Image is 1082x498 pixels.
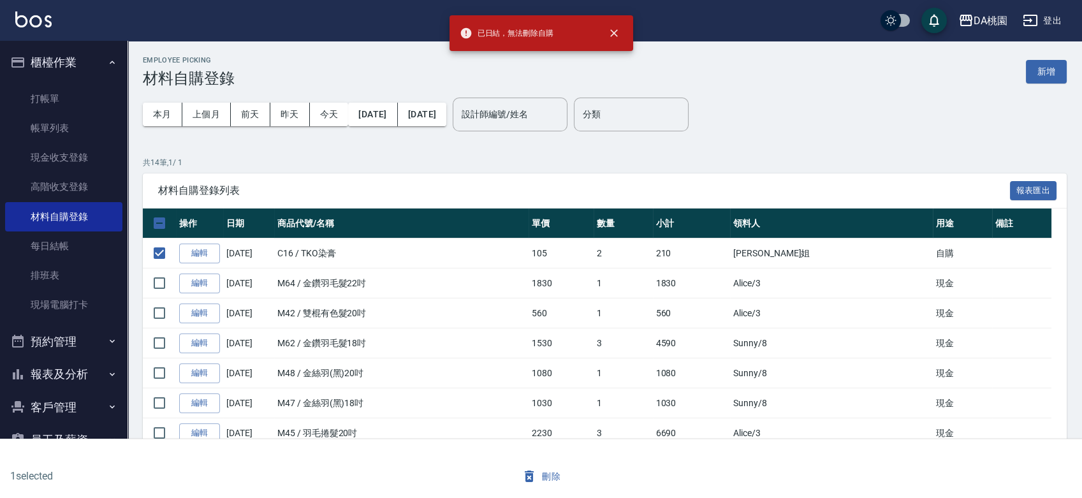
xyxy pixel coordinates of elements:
td: M42 / 雙棍有色髮20吋 [274,298,529,328]
a: 編輯 [179,274,220,293]
td: Alice /3 [730,298,933,328]
td: 560 [653,298,731,328]
button: save [921,8,947,33]
td: Alice /3 [730,268,933,298]
span: 材料自購登錄列表 [158,184,1010,197]
th: 領料人 [730,209,933,238]
img: Logo [15,11,52,27]
td: 210 [653,238,731,268]
td: 現金 [933,268,992,298]
td: 1530 [529,328,594,358]
button: 昨天 [270,103,310,126]
a: 編輯 [179,363,220,383]
div: DA桃園 [974,13,1007,29]
a: 打帳單 [5,84,122,114]
td: Sunny /8 [730,328,933,358]
td: 1080 [653,358,731,388]
td: 自購 [933,238,992,268]
td: [DATE] [223,328,274,358]
td: 現金 [933,298,992,328]
td: 現金 [933,358,992,388]
td: 1830 [653,268,731,298]
td: M64 / 金鑽羽毛髮22吋 [274,268,529,298]
th: 數量 [594,209,653,238]
button: [DATE] [398,103,446,126]
td: 1080 [529,358,594,388]
button: 新增 [1026,60,1067,84]
td: 1830 [529,268,594,298]
td: [DATE] [223,418,274,448]
a: 編輯 [179,423,220,443]
td: M48 / 金絲羽(黑)20吋 [274,358,529,388]
td: 1030 [653,388,731,418]
button: 預約管理 [5,325,122,358]
td: [DATE] [223,298,274,328]
td: [DATE] [223,388,274,418]
h6: 1 selected [10,468,364,484]
td: 6690 [653,418,731,448]
a: 報表匯出 [1010,184,1057,196]
a: 材料自購登錄 [5,202,122,231]
a: 帳單列表 [5,114,122,143]
td: 2 [594,238,653,268]
td: 現金 [933,418,992,448]
td: 4590 [653,328,731,358]
a: 現金收支登錄 [5,143,122,172]
th: 日期 [223,209,274,238]
td: 1 [594,268,653,298]
a: 編輯 [179,304,220,323]
th: 用途 [933,209,992,238]
td: 現金 [933,328,992,358]
td: 1 [594,298,653,328]
button: 本月 [143,103,182,126]
a: 排班表 [5,261,122,290]
button: 登出 [1018,9,1067,33]
td: 現金 [933,388,992,418]
button: [DATE] [348,103,397,126]
td: Sunny /8 [730,388,933,418]
button: DA桃園 [953,8,1013,34]
th: 小計 [653,209,731,238]
a: 每日結帳 [5,231,122,261]
a: 新增 [1026,65,1067,77]
a: 編輯 [179,244,220,263]
td: M62 / 金鑽羽毛髮18吋 [274,328,529,358]
td: Sunny /8 [730,358,933,388]
button: close [600,19,628,47]
td: 2230 [529,418,594,448]
span: 已日結，無法刪除自購 [460,27,554,40]
button: 前天 [231,103,270,126]
button: 報表匯出 [1010,181,1057,201]
th: 備註 [992,209,1051,238]
button: 上個月 [182,103,231,126]
a: 高階收支登錄 [5,172,122,201]
td: 3 [594,418,653,448]
h3: 材料自購登錄 [143,70,235,87]
button: 客戶管理 [5,391,122,424]
td: Alice /3 [730,418,933,448]
th: 商品代號/名稱 [274,209,529,238]
h2: Employee Picking [143,56,235,64]
button: 今天 [310,103,349,126]
a: 編輯 [179,393,220,413]
button: 櫃檯作業 [5,46,122,79]
td: 560 [529,298,594,328]
td: C16 / TKO染膏 [274,238,529,268]
button: 員工及薪資 [5,423,122,457]
a: 現場電腦打卡 [5,290,122,319]
td: M47 / 金絲羽(黑)18吋 [274,388,529,418]
td: 3 [594,328,653,358]
td: 105 [529,238,594,268]
button: 報表及分析 [5,358,122,391]
th: 單價 [529,209,594,238]
td: [PERSON_NAME]姐 [730,238,933,268]
td: 1 [594,358,653,388]
a: 編輯 [179,333,220,353]
p: 共 14 筆, 1 / 1 [143,157,1067,168]
td: [DATE] [223,268,274,298]
button: 刪除 [516,465,566,488]
th: 操作 [176,209,223,238]
td: [DATE] [223,238,274,268]
td: M45 / 羽毛捲髮20吋 [274,418,529,448]
td: 1 [594,388,653,418]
